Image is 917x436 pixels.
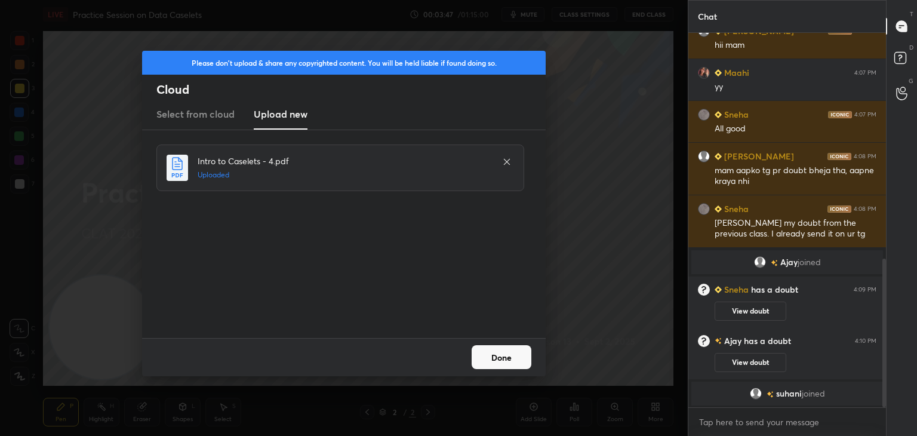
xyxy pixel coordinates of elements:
button: View doubt [715,302,786,321]
img: f69b2d36a9ae4b268257f214158084d2.jpg [698,67,710,79]
img: iconic-dark.1390631f.png [827,205,851,213]
img: Learner_Badge_beginner_1_8b307cf2a0.svg [715,205,722,213]
img: iconic-dark.1390631f.png [827,153,851,160]
h6: Ajay [722,336,741,346]
img: default.png [698,151,710,162]
img: 8f3196fabe974168b77d08ac03fc87a1.jpg [698,109,710,121]
p: D [909,43,913,52]
div: [PERSON_NAME] my doubt from the previous class. I already send it on ur tg [715,217,876,240]
h4: Intro to Caselets - 4.pdf [198,155,490,167]
img: default.png [750,388,762,400]
img: 8f3196fabe974168b77d08ac03fc87a1.jpg [698,203,710,215]
img: no-rating-badge.077c3623.svg [771,260,778,266]
span: suhani [776,389,802,398]
h5: Uploaded [198,170,490,180]
span: joined [802,389,825,398]
div: 4:07 PM [854,111,876,118]
img: iconic-dark.1390631f.png [828,111,852,118]
img: no-rating-badge.077c3623.svg [715,336,722,346]
div: yy [715,81,876,93]
span: has a doubt [749,284,798,295]
span: has a doubt [741,336,791,346]
div: 4:09 PM [854,286,876,293]
img: Learner_Badge_beginner_1_8b307cf2a0.svg [715,284,722,295]
div: 4:08 PM [854,153,876,160]
h6: Sneha [722,202,749,215]
div: 4:07 PM [854,69,876,76]
img: default.png [754,256,766,268]
div: 4:08 PM [854,205,876,213]
h3: Upload new [254,107,307,121]
div: All good [715,123,876,135]
p: T [910,10,913,19]
img: no-rating-badge.077c3623.svg [767,391,774,398]
div: Please don't upload & share any copyrighted content. You will be held liable if found doing so. [142,51,546,75]
p: Chat [688,1,727,32]
button: Done [472,345,531,369]
img: Learner_Badge_beginner_1_8b307cf2a0.svg [715,111,722,118]
img: Learner_Badge_beginner_1_8b307cf2a0.svg [715,69,722,76]
div: 4:10 PM [855,337,876,345]
h6: Maahi [722,66,749,79]
div: grid [688,33,886,408]
h6: [PERSON_NAME] [722,150,794,162]
span: joined [798,257,821,267]
h2: Cloud [156,82,546,97]
h6: Sneha [722,108,749,121]
div: mam aapko tg pr doubt bheja tha, aapne kraya nhi [715,165,876,188]
p: G [909,76,913,85]
div: hii mam [715,39,876,51]
h6: Sneha [722,284,749,295]
button: View doubt [715,353,786,372]
img: Learner_Badge_beginner_1_8b307cf2a0.svg [715,153,722,160]
span: Ajay [780,257,798,267]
